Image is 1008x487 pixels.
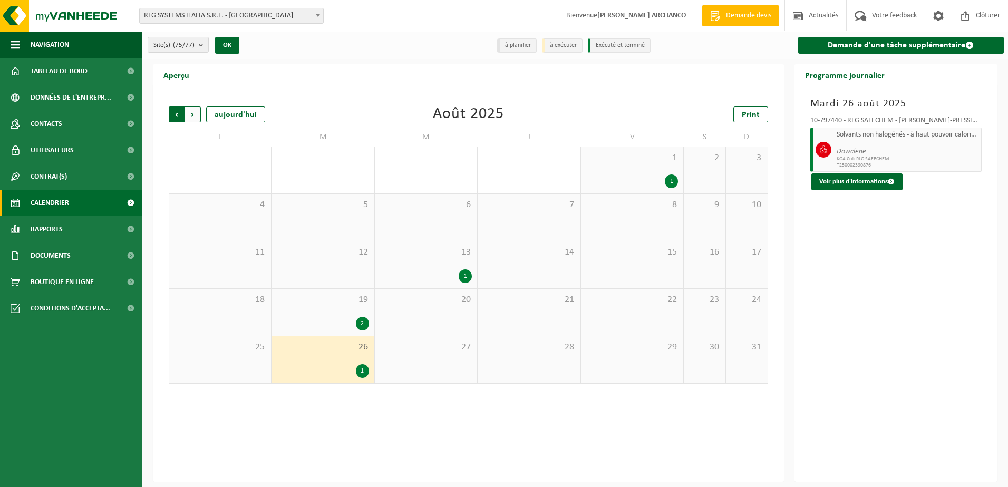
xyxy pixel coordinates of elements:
[380,247,472,258] span: 13
[31,84,111,111] span: Données de l'entrepr...
[837,148,866,155] i: Dowclene
[581,128,684,147] td: V
[794,64,895,85] h2: Programme journalier
[689,247,720,258] span: 16
[586,152,678,164] span: 1
[483,247,575,258] span: 14
[483,294,575,306] span: 21
[689,294,720,306] span: 23
[689,342,720,353] span: 30
[798,37,1004,54] a: Demande d'une tâche supplémentaire
[31,32,69,58] span: Navigation
[731,294,762,306] span: 24
[586,199,678,211] span: 8
[31,58,88,84] span: Tableau de bord
[726,128,768,147] td: D
[277,199,369,211] span: 5
[175,342,266,353] span: 25
[31,190,69,216] span: Calendrier
[277,342,369,353] span: 26
[169,106,185,122] span: Précédent
[586,294,678,306] span: 22
[586,247,678,258] span: 15
[175,294,266,306] span: 18
[356,317,369,330] div: 2
[837,162,979,169] span: T250002390876
[31,216,63,242] span: Rapports
[375,128,478,147] td: M
[380,342,472,353] span: 27
[478,128,580,147] td: J
[185,106,201,122] span: Suivant
[206,106,265,122] div: aujourd'hui
[139,8,324,24] span: RLG SYSTEMS ITALIA S.R.L. - TORINO
[459,269,472,283] div: 1
[723,11,774,21] span: Demande devis
[31,269,94,295] span: Boutique en ligne
[542,38,583,53] li: à exécuter
[497,38,537,53] li: à planifier
[380,199,472,211] span: 6
[175,247,266,258] span: 11
[597,12,686,20] strong: [PERSON_NAME] ARCHANCO
[689,152,720,164] span: 2
[665,174,678,188] div: 1
[173,42,195,48] count: (75/77)
[277,247,369,258] span: 12
[811,173,903,190] button: Voir plus d'informations
[215,37,239,54] button: OK
[31,242,71,269] span: Documents
[31,163,67,190] span: Contrat(s)
[702,5,779,26] a: Demande devis
[731,152,762,164] span: 3
[277,294,369,306] span: 19
[689,199,720,211] span: 9
[483,342,575,353] span: 28
[810,117,982,128] div: 10-797440 - RLG SAFECHEM - [PERSON_NAME]-PRESSING NV - PELT
[380,294,472,306] span: 20
[742,111,760,119] span: Print
[586,342,678,353] span: 29
[272,128,374,147] td: M
[148,37,209,53] button: Site(s)(75/77)
[837,131,979,139] span: Solvants non halogénés - à haut pouvoir calorifique en fût 200L
[169,128,272,147] td: L
[140,8,323,23] span: RLG SYSTEMS ITALIA S.R.L. - TORINO
[731,342,762,353] span: 31
[356,364,369,378] div: 1
[31,111,62,137] span: Contacts
[731,247,762,258] span: 17
[731,199,762,211] span: 10
[153,64,200,85] h2: Aperçu
[837,156,979,162] span: KGA Colli RLG SAFECHEM
[175,199,266,211] span: 4
[810,96,982,112] h3: Mardi 26 août 2025
[31,295,110,322] span: Conditions d'accepta...
[483,199,575,211] span: 7
[153,37,195,53] span: Site(s)
[433,106,504,122] div: Août 2025
[588,38,651,53] li: Exécuté et terminé
[31,137,74,163] span: Utilisateurs
[684,128,726,147] td: S
[733,106,768,122] a: Print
